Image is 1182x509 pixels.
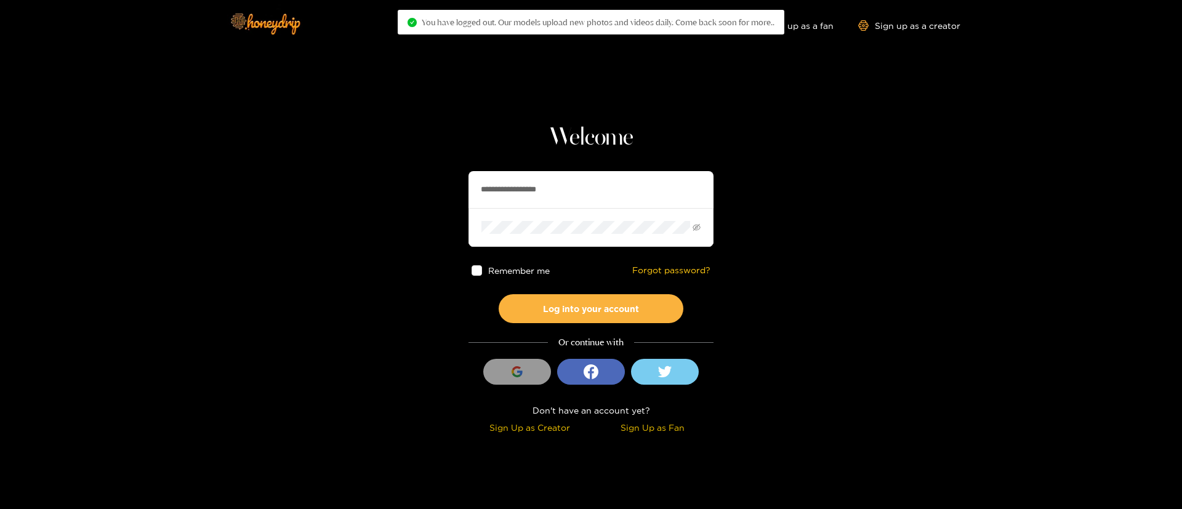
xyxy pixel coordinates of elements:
button: Log into your account [499,294,683,323]
span: You have logged out. Our models upload new photos and videos daily. Come back soon for more.. [422,17,774,27]
span: eye-invisible [693,223,701,231]
a: Sign up as a creator [858,20,960,31]
h1: Welcome [468,123,714,153]
div: Sign Up as Fan [594,420,710,435]
div: Or continue with [468,335,714,350]
span: check-circle [408,18,417,27]
div: Don't have an account yet? [468,403,714,417]
a: Forgot password? [632,265,710,276]
span: Remember me [488,266,550,275]
a: Sign up as a fan [749,20,834,31]
div: Sign Up as Creator [472,420,588,435]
